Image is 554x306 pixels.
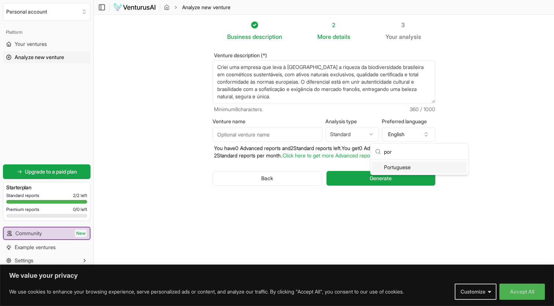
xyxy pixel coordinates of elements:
[75,230,87,237] span: New
[3,3,91,21] button: Select an organization
[213,171,322,186] button: Back
[213,53,435,58] label: Venture description (*)
[385,21,421,29] div: 3
[214,106,263,113] span: Minimum 8 characters.
[15,230,42,237] span: Community
[333,33,350,40] span: details
[3,26,91,38] div: Platform
[385,32,398,41] span: Your
[3,51,91,63] a: Analyze new venture
[410,106,435,113] span: 360 / 1000
[182,4,230,11] span: Analyze new venture
[227,32,251,41] span: Business
[9,271,545,280] p: We value your privacy
[213,145,435,159] p: You have 0 Advanced reports and 2 Standard reports left. Y ou get 0 Advanced reports and 2 Standa...
[317,32,331,41] span: More
[325,119,379,124] label: Analysis type
[6,184,87,191] h3: Starter plan
[15,40,47,48] span: Your ventures
[15,257,33,264] span: Settings
[384,143,464,160] input: Search language...
[3,38,91,50] a: Your ventures
[213,119,322,124] label: Venture name
[455,284,496,300] button: Customize
[164,4,230,11] nav: breadcrumb
[4,227,90,239] a: CommunityNew
[213,60,435,103] textarea: Criei uma empresa que leva à [GEOGRAPHIC_DATA] a riqueza da biodiversidade brasileira em cosmétic...
[399,33,421,40] span: analysis
[499,284,545,300] button: Accept All
[15,54,64,61] span: Analyze new venture
[382,119,435,124] label: Preferred language
[370,175,392,182] span: Generate
[213,127,322,142] input: Optional venture name
[25,168,77,175] span: Upgrade to a paid plan
[9,287,404,296] p: We use cookies to enhance your browsing experience, serve personalized ads or content, and analyz...
[326,171,435,186] button: Generate
[3,241,91,253] a: Example ventures
[382,127,435,142] button: English
[73,193,87,198] span: 2 / 2 left
[15,244,56,251] span: Example ventures
[372,161,467,173] div: Portuguese
[317,21,350,29] div: 2
[6,207,39,212] span: Premium reports
[73,207,87,212] span: 0 / 0 left
[282,152,377,159] a: Click here to get more Advanced reports.
[3,164,91,179] a: Upgrade to a paid plan
[6,193,39,198] span: Standard reports
[113,3,156,12] img: logo
[3,255,91,266] button: Settings
[252,33,282,40] span: description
